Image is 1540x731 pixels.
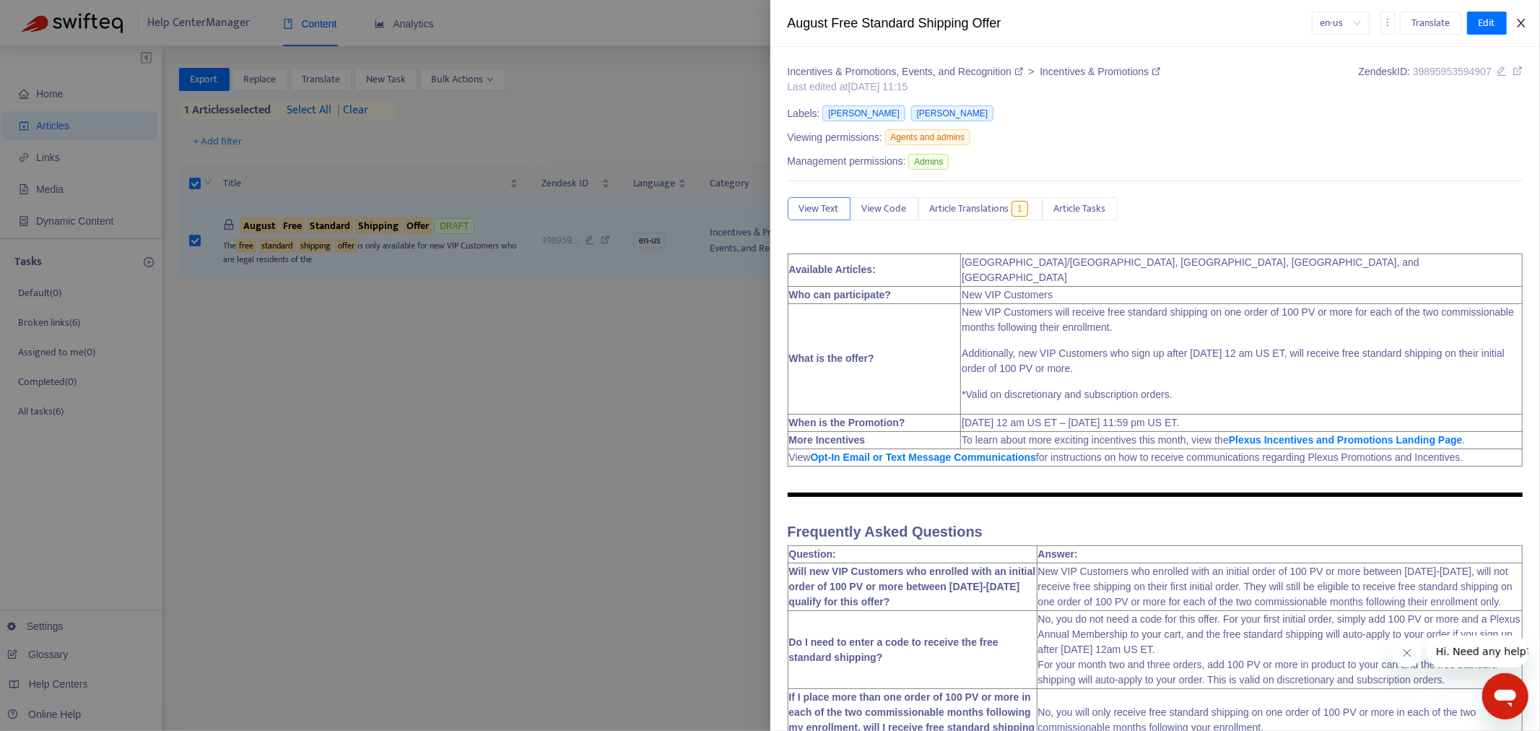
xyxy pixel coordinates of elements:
div: > [788,64,1161,79]
td: [GEOGRAPHIC_DATA]/[GEOGRAPHIC_DATA], [GEOGRAPHIC_DATA], [GEOGRAPHIC_DATA], and [GEOGRAPHIC_DATA] [961,254,1523,286]
span: Translate [1411,15,1450,31]
span: View Text [799,201,839,217]
span: [PERSON_NAME] [911,105,994,121]
button: Translate [1400,12,1461,35]
button: Edit [1467,12,1507,35]
strong: More Incentives [789,434,866,446]
span: Labels: [788,106,820,121]
strong: Available Articles: [789,264,876,275]
a: Opt-In Email or Text Message Communications [811,451,1036,463]
td: New VIP Customers who enrolled with an initial order of 100 PV or more between [DATE]-[DATE], wil... [1037,563,1522,611]
div: August Free Standard Shipping Offer [788,14,1312,33]
span: Hi. Need any help? [9,10,104,22]
span: more [1383,17,1393,27]
button: Close [1511,17,1531,30]
a: Incentives & Promotions [1040,66,1160,77]
button: more [1380,12,1395,35]
strong: When is the Promotion? [789,417,905,428]
strong: Answer: [1038,548,1078,560]
span: Article Translations [930,201,1009,217]
div: Last edited at [DATE] 11:15 [788,79,1161,95]
span: Edit [1479,15,1495,31]
button: Article Translations1 [918,197,1043,220]
div: Zendesk ID: [1359,64,1523,95]
button: Article Tasks [1043,197,1118,220]
iframe: Button to launch messaging window [1482,673,1528,719]
strong: Will new VIP Customers who enrolled with an initial order of 100 PV or more between [DATE]-[DATE]... [789,566,1036,607]
strong: Frequently Asked Questions [788,524,983,540]
a: Plexus Incentives and Promotions Landing Page [1229,434,1463,446]
td: To learn about more exciting incentives this month, view the . [961,431,1523,449]
button: View Text [788,197,851,220]
p: New VIP Customers will receive free standard shipping on one order of 100 PV or more for each of ... [962,305,1521,335]
strong: Do I need to enter a code to receive the free standard shipping? [789,636,999,663]
span: 1 [1012,201,1028,217]
p: Additionally, new VIP Customers who sign up after [DATE] 12 am US ET, will receive free standard ... [962,346,1521,376]
span: close [1515,17,1527,29]
span: [PERSON_NAME] [822,105,905,121]
td: View for instructions on how to receive communications regarding Plexus Promotions and Incentives. [788,449,1523,466]
strong: Question: [789,548,836,560]
p: *Valid on discretionary and subscription orders. [962,387,1521,402]
span: 39895953594907 [1413,66,1492,77]
iframe: Close message [1393,639,1422,667]
span: Agents and admins [885,129,971,145]
span: en-us [1321,12,1361,34]
td: New VIP Customers [961,286,1523,303]
span: Admins [908,154,949,170]
strong: What is the offer? [789,352,874,364]
span: Viewing permissions: [788,130,882,145]
a: Incentives & Promotions, Events, and Recognition [788,66,1026,77]
iframe: Message from company [1427,636,1528,667]
span: View Code [862,201,907,217]
strong: Who can participate? [789,289,892,300]
button: View Code [851,197,918,220]
td: No, you do not need a code for this offer. For your first initial order, simply add 100 PV or mor... [1037,611,1522,689]
span: Article Tasks [1054,201,1106,217]
td: [DATE] 12 am US ET – [DATE] 11:59 pm US ET. [961,414,1523,431]
span: Management permissions: [788,154,906,169]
